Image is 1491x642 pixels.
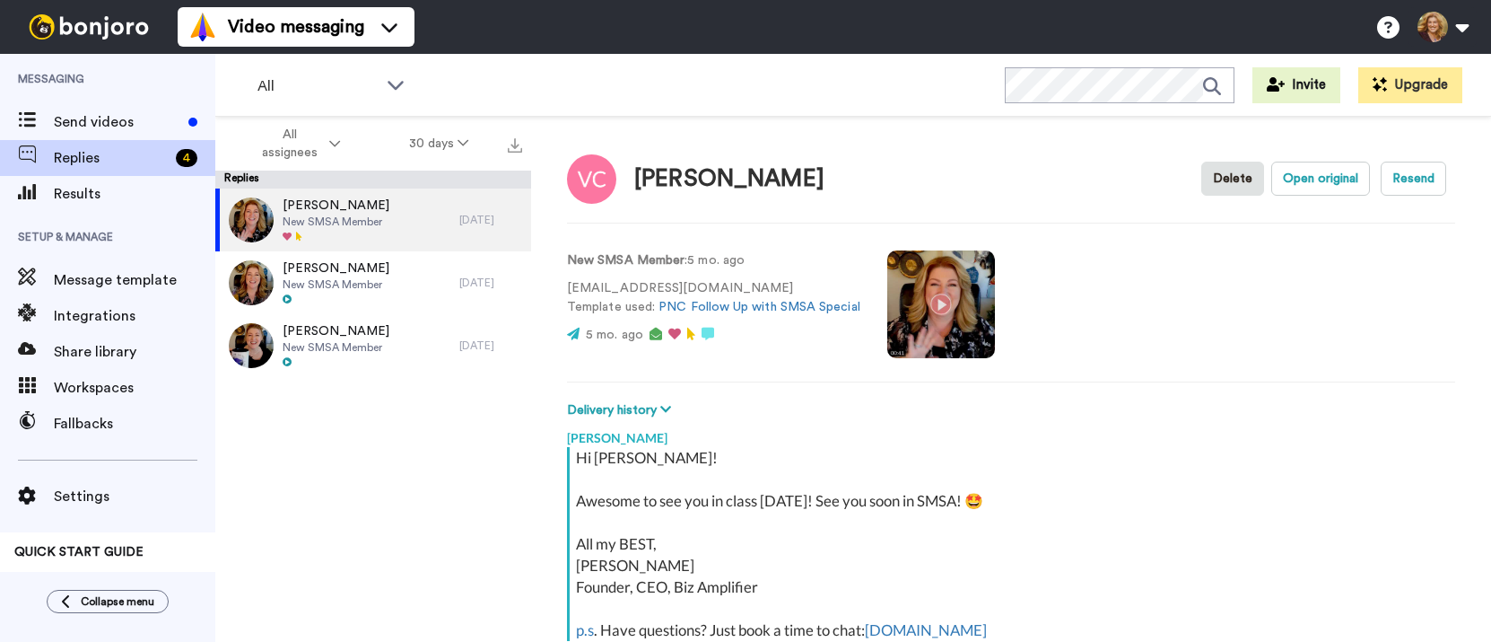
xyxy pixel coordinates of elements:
img: e851ebf9-4457-4502-9836-916f6cb29fce-thumb.jpg [229,198,274,242]
span: Settings [54,486,215,507]
a: [PERSON_NAME]New SMSA Member[DATE] [215,314,531,377]
button: Export all results that match these filters now. [502,130,528,157]
span: Workspaces [54,377,215,399]
p: : 5 mo. ago [567,251,860,270]
div: [DATE] [459,339,522,353]
img: vm-color.svg [188,13,217,41]
span: [PERSON_NAME] [283,322,389,340]
span: Integrations [54,305,215,327]
span: 100% [14,568,42,583]
span: Fallbacks [54,413,215,435]
button: Collapse menu [47,590,169,613]
div: Replies [215,171,531,189]
button: Invite [1252,67,1340,103]
span: Collapse menu [81,594,154,609]
span: New SMSA Member [283,215,389,229]
button: Upgrade [1358,67,1462,103]
img: export.svg [508,138,522,153]
span: Send videos [54,111,181,133]
a: [PERSON_NAME]New SMSA Member[DATE] [215,251,531,314]
span: New SMSA Member [283,277,389,292]
img: bj-logo-header-white.svg [22,14,156,40]
span: Message template [54,269,215,291]
div: [DATE] [459,276,522,290]
div: 4 [176,149,197,167]
img: Image of Vickie Cornett [567,154,616,204]
a: [PERSON_NAME]New SMSA Member[DATE] [215,189,531,251]
a: [DOMAIN_NAME] [865,620,987,639]
div: [DATE] [459,213,522,227]
button: All assignees [219,119,375,169]
button: Resend [1381,162,1446,196]
img: c3922ee9-56b4-4c2e-a0a6-38e6d604b670-thumb.jpg [229,260,274,305]
span: Share library [54,341,215,363]
strong: New SMSA Member [567,254,684,267]
div: [PERSON_NAME] [634,166,824,192]
span: Replies [54,147,169,169]
span: QUICK START GUIDE [14,546,144,558]
button: Open original [1271,162,1370,196]
button: Delete [1201,162,1264,196]
div: Hi [PERSON_NAME]! Awesome to see you in class [DATE]! See you soon in SMSA! 🤩 All my BEST, [PERSO... [576,447,1451,641]
button: 30 days [375,128,503,160]
span: All assignees [253,126,326,162]
span: New SMSA Member [283,340,389,355]
span: All [257,75,378,97]
div: [PERSON_NAME] [567,420,1455,447]
button: Delivery history [567,400,676,420]
img: a8309039-226b-4d31-a94d-9d59896e70c5-thumb.jpg [229,323,274,368]
p: [EMAIL_ADDRESS][DOMAIN_NAME] Template used: [567,279,860,317]
span: [PERSON_NAME] [283,259,389,277]
a: PNC Follow Up with SMSA Special [658,301,859,313]
span: [PERSON_NAME] [283,197,389,215]
a: p.s [576,620,594,639]
span: Results [54,183,215,205]
span: 5 mo. ago [586,329,643,341]
span: Video messaging [228,14,364,40]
